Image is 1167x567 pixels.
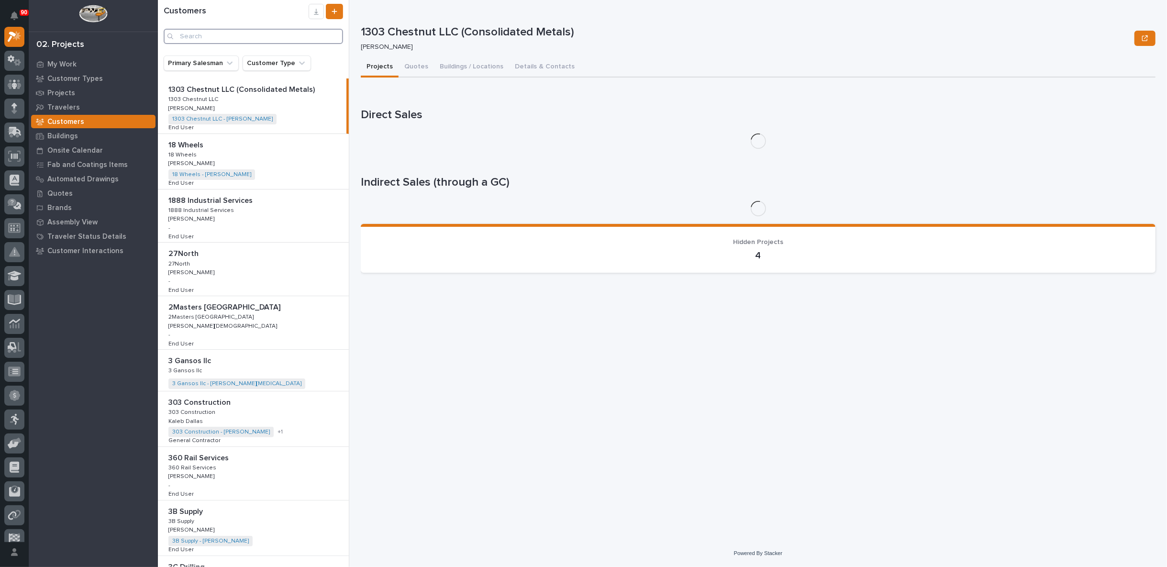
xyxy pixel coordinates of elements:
[168,396,233,407] p: 303 Construction
[168,366,204,374] p: 3 Gansos llc
[168,205,236,214] p: 1888 Industrial Services
[29,114,158,129] a: Customers
[158,500,349,556] a: 3B Supply3B Supply 3B Supply3B Supply [PERSON_NAME][PERSON_NAME] 3B Supply - [PERSON_NAME] End Us...
[158,78,349,134] a: 1303 Chestnut LLC (Consolidated Metals)1303 Chestnut LLC (Consolidated Metals) 1303 Chestnut LLC1...
[158,243,349,296] a: 27North27North 27North27North [PERSON_NAME][PERSON_NAME] -End UserEnd User
[47,189,73,198] p: Quotes
[29,186,158,200] a: Quotes
[29,157,158,172] a: Fab and Coatings Items
[168,489,196,498] p: End User
[158,391,349,447] a: 303 Construction303 Construction 303 Construction303 Construction Kaleb DallasKaleb Dallas 303 Co...
[29,244,158,258] a: Customer Interactions
[168,407,217,416] p: 303 Construction
[733,239,783,245] span: Hidden Projects
[168,194,255,205] p: 1888 Industrial Services
[168,278,170,285] p: -
[29,229,158,244] a: Traveler Status Details
[172,116,273,122] a: 1303 Chestnut LLC - [PERSON_NAME]
[168,435,222,444] p: General Contractor
[168,321,279,330] p: [PERSON_NAME][DEMOGRAPHIC_DATA]
[734,550,782,556] a: Powered By Stacker
[21,9,27,16] p: 90
[361,176,1156,189] h1: Indirect Sales (through a GC)
[168,452,231,463] p: 360 Rail Services
[29,57,158,71] a: My Work
[361,57,399,78] button: Projects
[29,86,158,100] a: Projects
[168,312,256,321] p: 2Masters [GEOGRAPHIC_DATA]
[172,538,249,545] a: 3B Supply - [PERSON_NAME]
[168,416,205,425] p: Kaleb Dallas
[4,6,24,26] button: Notifications
[434,57,509,78] button: Buildings / Locations
[361,25,1131,39] p: 1303 Chestnut LLC (Consolidated Metals)
[172,171,251,178] a: 18 Wheels - [PERSON_NAME]
[29,100,158,114] a: Travelers
[361,43,1127,51] p: [PERSON_NAME]
[47,75,103,83] p: Customer Types
[29,172,158,186] a: Automated Drawings
[158,350,349,391] a: 3 Gansos llc3 Gansos llc 3 Gansos llc3 Gansos llc 3 Gansos llc - [PERSON_NAME][MEDICAL_DATA]
[29,129,158,143] a: Buildings
[243,56,311,71] button: Customer Type
[47,175,119,184] p: Automated Drawings
[168,94,220,103] p: 1303 Chestnut LLC
[168,214,216,222] p: [PERSON_NAME]
[164,29,343,44] input: Search
[47,118,84,126] p: Customers
[158,296,349,350] a: 2Masters [GEOGRAPHIC_DATA]2Masters [GEOGRAPHIC_DATA] 2Masters [GEOGRAPHIC_DATA]2Masters [GEOGRAPH...
[47,103,80,112] p: Travelers
[172,429,270,435] a: 303 Construction - [PERSON_NAME]
[168,150,199,158] p: 18 Wheels
[168,516,196,525] p: 3B Supply
[47,233,126,241] p: Traveler Status Details
[509,57,580,78] button: Details & Contacts
[168,525,216,534] p: [PERSON_NAME]
[168,122,196,131] p: End User
[168,545,196,553] p: End User
[168,158,216,167] p: [PERSON_NAME]
[79,5,107,22] img: Workspace Logo
[47,218,98,227] p: Assembly View
[47,132,78,141] p: Buildings
[168,225,170,232] p: -
[278,429,283,435] span: + 1
[47,89,75,98] p: Projects
[168,301,282,312] p: 2Masters [GEOGRAPHIC_DATA]
[399,57,434,78] button: Quotes
[168,247,200,258] p: 27North
[29,215,158,229] a: Assembly View
[158,189,349,243] a: 1888 Industrial Services1888 Industrial Services 1888 Industrial Services1888 Industrial Services...
[372,250,1144,261] p: 4
[12,11,24,27] div: Notifications90
[168,482,170,489] p: -
[47,161,128,169] p: Fab and Coatings Items
[29,143,158,157] a: Onsite Calendar
[168,355,213,366] p: 3 Gansos llc
[168,332,170,338] p: -
[168,83,317,94] p: 1303 Chestnut LLC (Consolidated Metals)
[164,56,239,71] button: Primary Salesman
[29,71,158,86] a: Customer Types
[36,40,84,50] div: 02. Projects
[168,232,196,240] p: End User
[158,134,349,189] a: 18 Wheels18 Wheels 18 Wheels18 Wheels [PERSON_NAME][PERSON_NAME] 18 Wheels - [PERSON_NAME] End Us...
[168,267,216,276] p: [PERSON_NAME]
[168,178,196,187] p: End User
[168,505,205,516] p: 3B Supply
[158,447,349,500] a: 360 Rail Services360 Rail Services 360 Rail Services360 Rail Services [PERSON_NAME][PERSON_NAME] ...
[47,146,103,155] p: Onsite Calendar
[172,380,301,387] a: 3 Gansos llc - [PERSON_NAME][MEDICAL_DATA]
[168,103,216,112] p: [PERSON_NAME]
[168,471,216,480] p: [PERSON_NAME]
[29,200,158,215] a: Brands
[164,6,309,17] h1: Customers
[168,285,196,294] p: End User
[361,108,1156,122] h1: Direct Sales
[168,139,205,150] p: 18 Wheels
[168,259,192,267] p: 27North
[47,247,123,256] p: Customer Interactions
[168,339,196,347] p: End User
[47,60,77,69] p: My Work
